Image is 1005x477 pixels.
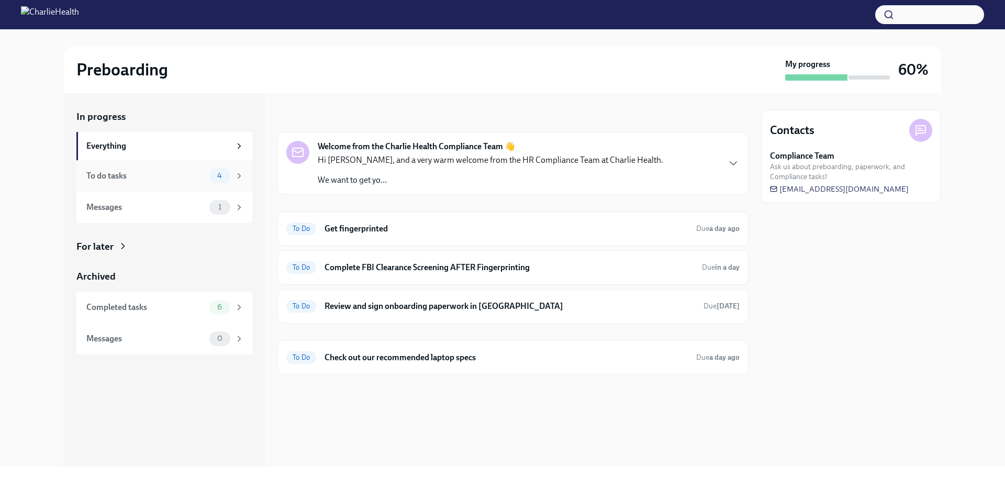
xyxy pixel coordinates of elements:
[785,59,830,70] strong: My progress
[715,263,740,272] strong: in a day
[76,59,168,80] h2: Preboarding
[325,352,688,363] h6: Check out our recommended laptop specs
[286,225,316,232] span: To Do
[696,353,740,362] span: Due
[76,240,114,253] div: For later
[286,298,740,315] a: To DoReview and sign onboarding paperwork in [GEOGRAPHIC_DATA]Due[DATE]
[76,323,252,354] a: Messages0
[696,224,740,234] span: October 6th, 2025 09:00
[86,140,230,152] div: Everything
[325,223,688,235] h6: Get fingerprinted
[286,263,316,271] span: To Do
[286,220,740,237] a: To DoGet fingerprintedDuea day ago
[76,132,252,160] a: Everything
[211,303,228,311] span: 6
[76,292,252,323] a: Completed tasks6
[76,110,252,124] a: In progress
[286,353,316,361] span: To Do
[76,160,252,192] a: To do tasks4
[898,60,929,79] h3: 60%
[86,302,205,313] div: Completed tasks
[76,192,252,223] a: Messages1
[703,301,740,311] span: October 10th, 2025 09:00
[696,224,740,233] span: Due
[325,301,695,312] h6: Review and sign onboarding paperwork in [GEOGRAPHIC_DATA]
[21,6,79,23] img: CharlieHealth
[277,110,327,124] div: In progress
[211,335,229,342] span: 0
[318,154,663,166] p: Hi [PERSON_NAME], and a very warm welcome from the HR Compliance Team at Charlie Health.
[770,184,909,194] a: [EMAIL_ADDRESS][DOMAIN_NAME]
[770,150,834,162] strong: Compliance Team
[696,352,740,362] span: October 6th, 2025 09:00
[212,203,228,211] span: 1
[702,262,740,272] span: October 9th, 2025 09:00
[286,302,316,310] span: To Do
[709,224,740,233] strong: a day ago
[770,162,932,182] span: Ask us about preboarding, paperwork, and Compliance tasks!
[76,240,252,253] a: For later
[325,262,694,273] h6: Complete FBI Clearance Screening AFTER Fingerprinting
[703,302,740,310] span: Due
[86,170,205,182] div: To do tasks
[318,174,663,186] p: We want to get yo...
[211,172,228,180] span: 4
[76,270,252,283] a: Archived
[770,123,814,138] h4: Contacts
[86,333,205,345] div: Messages
[717,302,740,310] strong: [DATE]
[86,202,205,213] div: Messages
[709,353,740,362] strong: a day ago
[286,349,740,366] a: To DoCheck out our recommended laptop specsDuea day ago
[702,263,740,272] span: Due
[318,141,515,152] strong: Welcome from the Charlie Health Compliance Team 👋
[286,259,740,276] a: To DoComplete FBI Clearance Screening AFTER FingerprintingDuein a day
